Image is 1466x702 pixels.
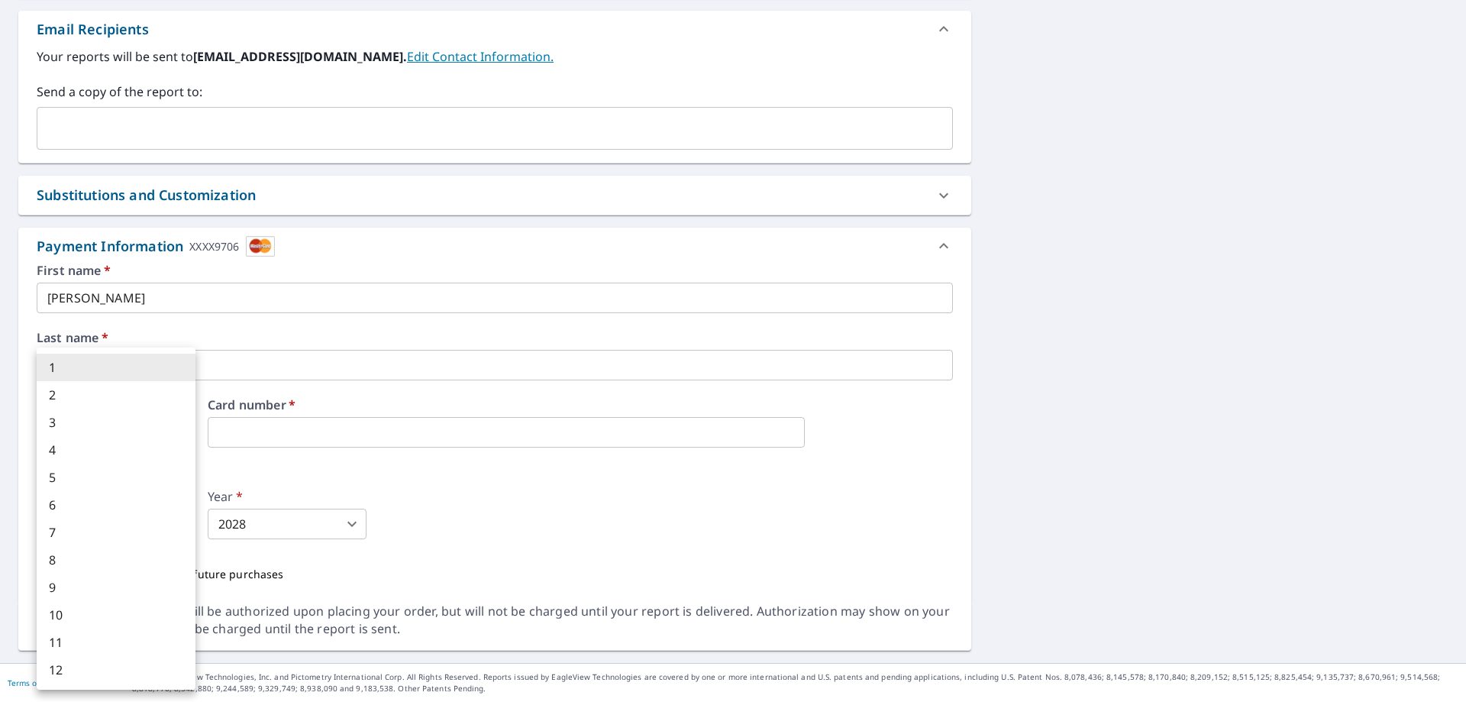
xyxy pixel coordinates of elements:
[37,546,195,574] li: 8
[37,354,195,381] li: 1
[37,436,195,464] li: 4
[37,409,195,436] li: 3
[37,574,195,601] li: 9
[37,629,195,656] li: 11
[37,601,195,629] li: 10
[37,381,195,409] li: 2
[37,519,195,546] li: 7
[37,464,195,491] li: 5
[37,491,195,519] li: 6
[37,656,195,684] li: 12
